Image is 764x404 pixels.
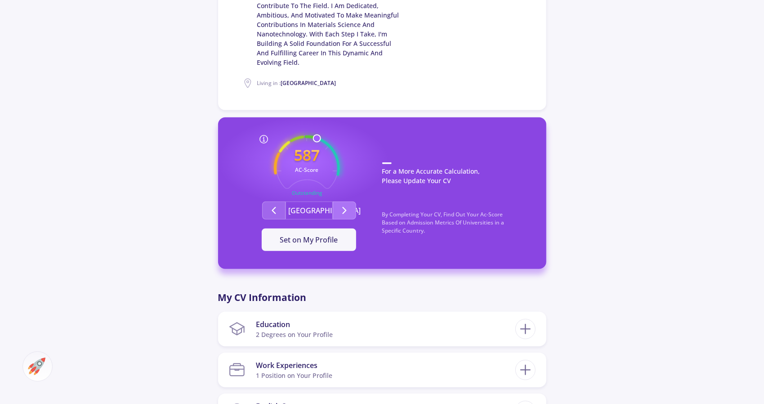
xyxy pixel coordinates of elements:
[256,360,332,371] div: Work Experiences
[280,235,338,245] span: Set on My Profile
[257,79,336,87] span: Living in :
[382,211,528,244] p: By Completing Your CV, Find Out Your Ac-Score Based on Admission Metrics Of Universities in a Spe...
[262,229,356,251] button: Set on My Profile
[286,202,333,220] button: [GEOGRAPHIC_DATA]
[281,79,336,87] span: [GEOGRAPHIC_DATA]
[294,145,320,165] text: 587
[256,319,333,330] div: Education
[256,330,333,339] div: 2 Degrees on Your Profile
[236,202,382,220] div: Second group
[218,291,546,305] p: My CV Information
[295,166,318,174] text: AC-Score
[382,162,528,194] p: For a More Accurate Calculation, Please Update Your CV
[292,190,322,197] text: Outstanding
[256,371,332,380] div: 1 Position on Your Profile
[28,358,45,375] img: ac-market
